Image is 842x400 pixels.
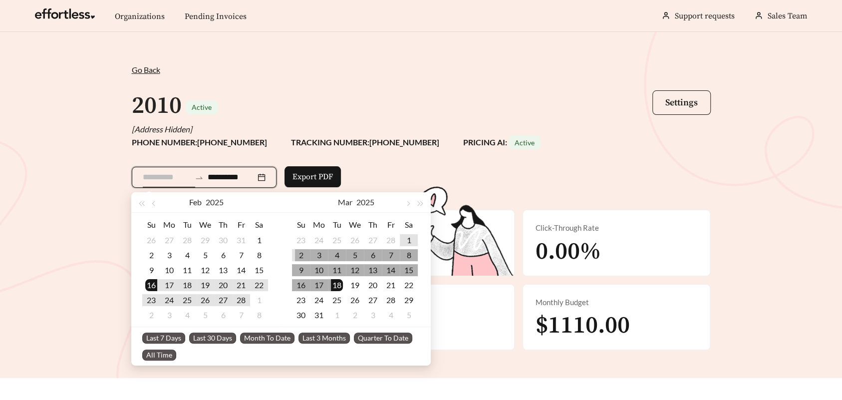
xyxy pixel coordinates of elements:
button: Settings [652,90,711,115]
span: Sales Team [768,11,807,21]
div: 10 [163,264,175,276]
th: Sa [400,217,418,233]
div: 23 [295,294,307,306]
div: 2 [145,309,157,321]
td: 2025-04-04 [382,308,400,323]
td: 2025-03-26 [346,293,364,308]
div: 18 [181,279,193,291]
div: 20 [217,279,229,291]
td: 2025-02-19 [196,278,214,293]
td: 2025-02-05 [196,248,214,263]
div: 4 [181,249,193,261]
strong: TRACKING NUMBER: [PHONE_NUMBER] [291,137,439,147]
div: 30 [217,234,229,246]
td: 2025-02-07 [232,248,250,263]
td: 2025-03-17 [310,278,328,293]
span: Last 30 Days [189,333,236,344]
td: 2025-02-22 [250,278,268,293]
th: Tu [328,217,346,233]
td: 2025-02-28 [232,293,250,308]
a: Support requests [675,11,735,21]
td: 2025-01-28 [178,233,196,248]
td: 2025-01-29 [196,233,214,248]
td: 2025-03-08 [250,308,268,323]
div: 3 [313,249,325,261]
th: We [196,217,214,233]
td: 2025-03-23 [292,293,310,308]
div: 26 [349,234,361,246]
td: 2025-01-30 [214,233,232,248]
td: 2025-02-04 [178,248,196,263]
th: Tu [178,217,196,233]
div: 29 [403,294,415,306]
span: 0.00% [535,237,600,267]
td: 2025-04-01 [328,308,346,323]
span: $1110.00 [535,311,629,341]
td: 2025-03-04 [178,308,196,323]
div: 22 [403,279,415,291]
td: 2025-02-16 [142,278,160,293]
td: 2025-03-18 [328,278,346,293]
div: 18 [331,279,343,291]
div: 2 [349,309,361,321]
td: 2025-02-12 [196,263,214,278]
td: 2025-03-01 [250,293,268,308]
div: 5 [199,309,211,321]
div: 1 [403,234,415,246]
div: 29 [199,234,211,246]
span: swap-right [195,173,204,182]
span: Active [192,103,212,111]
td: 2025-02-23 [292,233,310,248]
button: Mar [338,192,352,212]
div: 15 [253,264,265,276]
button: 2025 [356,192,374,212]
td: 2025-02-01 [250,233,268,248]
td: 2025-03-02 [142,308,160,323]
div: 23 [145,294,157,306]
td: 2025-03-16 [292,278,310,293]
div: 1 [253,294,265,306]
div: 9 [145,264,157,276]
div: 17 [163,279,175,291]
div: 19 [349,279,361,291]
div: 27 [217,294,229,306]
div: 16 [295,279,307,291]
div: 28 [181,234,193,246]
td: 2025-01-27 [160,233,178,248]
th: Mo [310,217,328,233]
td: 2025-03-29 [400,293,418,308]
div: 6 [367,249,379,261]
td: 2025-02-25 [328,233,346,248]
td: 2025-02-13 [214,263,232,278]
td: 2025-02-15 [250,263,268,278]
td: 2025-02-03 [160,248,178,263]
td: 2025-02-21 [232,278,250,293]
td: 2025-03-05 [346,248,364,263]
td: 2025-03-31 [310,308,328,323]
td: 2025-02-18 [178,278,196,293]
div: 26 [349,294,361,306]
td: 2025-03-04 [328,248,346,263]
span: Export PDF [292,171,333,183]
div: 7 [235,309,247,321]
span: Last 3 Months [298,333,350,344]
td: 2025-03-06 [214,308,232,323]
td: 2025-03-20 [364,278,382,293]
span: Last 7 Days [142,333,185,344]
div: 4 [385,309,397,321]
div: 31 [313,309,325,321]
div: 28 [235,294,247,306]
div: 7 [235,249,247,261]
th: Mo [160,217,178,233]
div: 12 [199,264,211,276]
td: 2025-03-25 [328,293,346,308]
button: 2025 [206,192,224,212]
button: Feb [189,192,202,212]
div: 31 [235,234,247,246]
div: 6 [217,309,229,321]
th: Su [292,217,310,233]
th: Fr [232,217,250,233]
td: 2025-02-23 [142,293,160,308]
td: 2025-02-17 [160,278,178,293]
th: Th [364,217,382,233]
